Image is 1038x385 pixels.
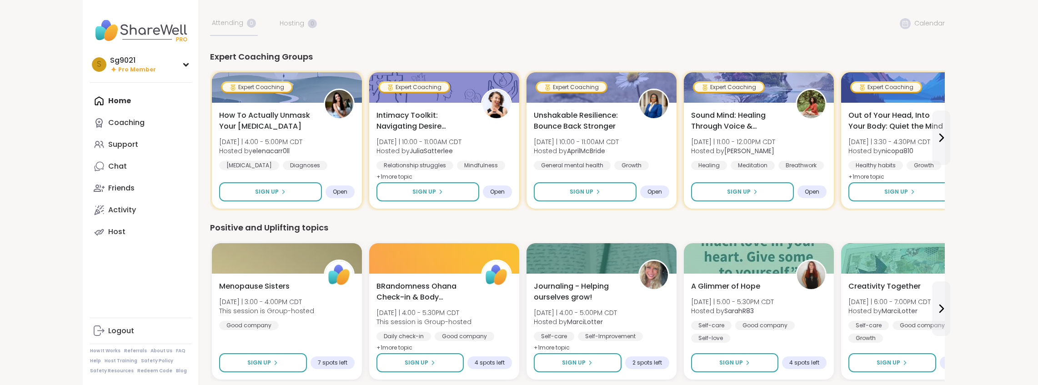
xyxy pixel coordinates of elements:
div: Logout [108,326,134,336]
span: Sign Up [247,359,271,367]
span: [DATE] | 3:30 - 4:30PM CDT [848,137,930,146]
span: Sign Up [255,188,279,196]
span: This session is Group-hosted [219,306,314,315]
span: A Glimmer of Hope [691,281,760,292]
div: Activity [108,205,136,215]
img: SarahR83 [797,261,825,289]
div: Growth [614,161,649,170]
div: Growth [848,334,883,343]
span: [DATE] | 4:00 - 5:00PM CDT [219,137,302,146]
span: Out of Your Head, Into Your Body: Quiet the Mind [848,110,943,132]
a: Support [90,134,191,155]
div: Host [108,227,125,237]
div: Expert Coaching [222,83,291,92]
span: Journaling - Helping ourselves grow! [534,281,628,303]
div: Meditation [731,161,775,170]
span: 7 spots left [318,359,347,366]
button: Sign Up [376,182,479,201]
button: Sign Up [376,353,464,372]
span: [DATE] | 5:00 - 5:30PM CDT [691,297,774,306]
button: Sign Up [691,182,794,201]
img: ShareWell Nav Logo [90,15,191,46]
a: Blog [176,368,187,374]
div: Sg9021 [110,55,156,65]
b: [PERSON_NAME] [724,146,774,155]
div: Relationship struggles [376,161,453,170]
img: JuliaSatterlee [482,90,511,118]
img: Joana_Ayala [797,90,825,118]
span: Hosted by [376,146,461,155]
span: 4 spots left [475,359,505,366]
a: Host [90,221,191,243]
span: Hosted by [848,306,931,315]
button: Sign Up [691,353,778,372]
div: Expert Coaching Groups [210,50,945,63]
span: Sound Mind: Healing Through Voice & Vibration [691,110,786,132]
b: nicopa810 [882,146,913,155]
div: Expert Coaching [380,83,449,92]
button: Sign Up [219,182,322,201]
span: [DATE] | 6:00 - 7:00PM CDT [848,297,931,306]
div: Friends [108,183,135,193]
div: Good company [219,321,279,330]
span: This session is Group-hosted [376,317,471,326]
div: General mental health [534,161,611,170]
div: [MEDICAL_DATA] [219,161,279,170]
div: Self-care [534,332,574,341]
span: Sign Up [405,359,428,367]
button: Sign Up [848,353,936,372]
a: Host Training [105,358,137,364]
a: Redeem Code [137,368,172,374]
div: Self-love [691,334,730,343]
a: Help [90,358,101,364]
span: Intimacy Toolkit: Navigating Desire Dynamics [376,110,471,132]
div: Self-Improvement [578,332,643,341]
span: Sign Up [570,188,593,196]
button: Sign Up [534,182,637,201]
span: Open [333,188,347,195]
a: Chat [90,155,191,177]
span: Sign Up [412,188,436,196]
span: Hosted by [219,146,302,155]
span: Sign Up [884,188,908,196]
span: Hosted by [691,306,774,315]
b: JuliaSatterlee [410,146,453,155]
img: ShareWell [325,261,353,289]
span: S [97,59,101,70]
a: Friends [90,177,191,199]
span: Hosted by [534,317,617,326]
div: Good company [435,332,494,341]
span: [DATE] | 10:00 - 11:00AM CDT [534,137,619,146]
img: elenacarr0ll [325,90,353,118]
span: Open [805,188,819,195]
div: Daily check-in [376,332,431,341]
a: Coaching [90,112,191,134]
div: Self-care [691,321,732,330]
span: [DATE] | 11:00 - 12:00PM CDT [691,137,775,146]
span: Pro Member [118,66,156,74]
div: Good company [735,321,795,330]
span: Sign Up [562,359,586,367]
img: MarciLotter [640,261,668,289]
span: Open [490,188,505,195]
span: How To Actually Unmask Your [MEDICAL_DATA] [219,110,314,132]
span: [DATE] | 4:00 - 5:30PM CDT [376,308,471,317]
a: FAQ [176,348,186,354]
div: Coaching [108,118,145,128]
span: [DATE] | 3:00 - 4:00PM CDT [219,297,314,306]
span: Hosted by [848,146,930,155]
div: Breathwork [778,161,824,170]
a: Safety Policy [141,358,173,364]
div: Expert Coaching [537,83,606,92]
button: Sign Up [534,353,622,372]
a: Referrals [124,348,147,354]
span: Open [647,188,662,195]
b: AprilMcBride [567,146,605,155]
button: Sign Up [219,353,307,372]
span: BRandomness Ohana Check-in & Body Doubling [376,281,471,303]
div: Support [108,140,138,150]
a: Activity [90,199,191,221]
div: Good company [893,321,952,330]
a: Safety Resources [90,368,134,374]
span: [DATE] | 4:00 - 5:00PM CDT [534,308,617,317]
